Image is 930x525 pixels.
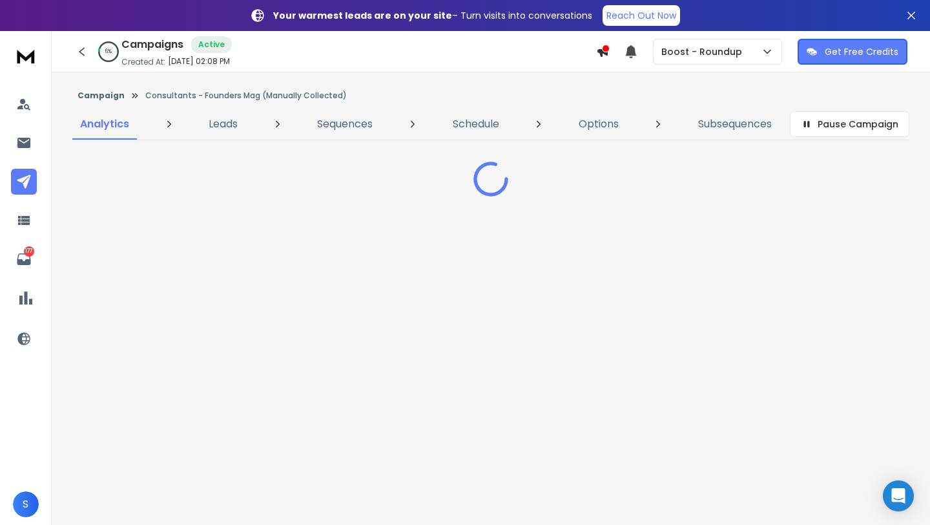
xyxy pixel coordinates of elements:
[24,246,34,257] p: 177
[191,36,232,53] div: Active
[825,45,898,58] p: Get Free Credits
[883,480,914,511] div: Open Intercom Messenger
[661,45,747,58] p: Boost - Roundup
[690,109,780,140] a: Subsequences
[145,91,347,101] p: Consultants - Founders Mag (Manually Collected)
[579,116,619,132] p: Options
[453,116,499,132] p: Schedule
[273,9,452,22] strong: Your warmest leads are on your site
[790,111,909,137] button: Pause Campaign
[80,116,129,132] p: Analytics
[121,57,165,67] p: Created At:
[445,109,507,140] a: Schedule
[209,116,238,132] p: Leads
[798,39,907,65] button: Get Free Credits
[77,91,125,101] button: Campaign
[11,246,37,272] a: 177
[603,5,680,26] a: Reach Out Now
[105,48,112,56] p: 6 %
[13,491,39,517] button: S
[273,9,592,22] p: – Turn visits into conversations
[309,109,380,140] a: Sequences
[698,116,772,132] p: Subsequences
[571,109,626,140] a: Options
[121,37,183,52] h1: Campaigns
[13,44,39,68] img: logo
[606,9,676,22] p: Reach Out Now
[317,116,373,132] p: Sequences
[72,109,137,140] a: Analytics
[168,56,230,67] p: [DATE] 02:08 PM
[201,109,245,140] a: Leads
